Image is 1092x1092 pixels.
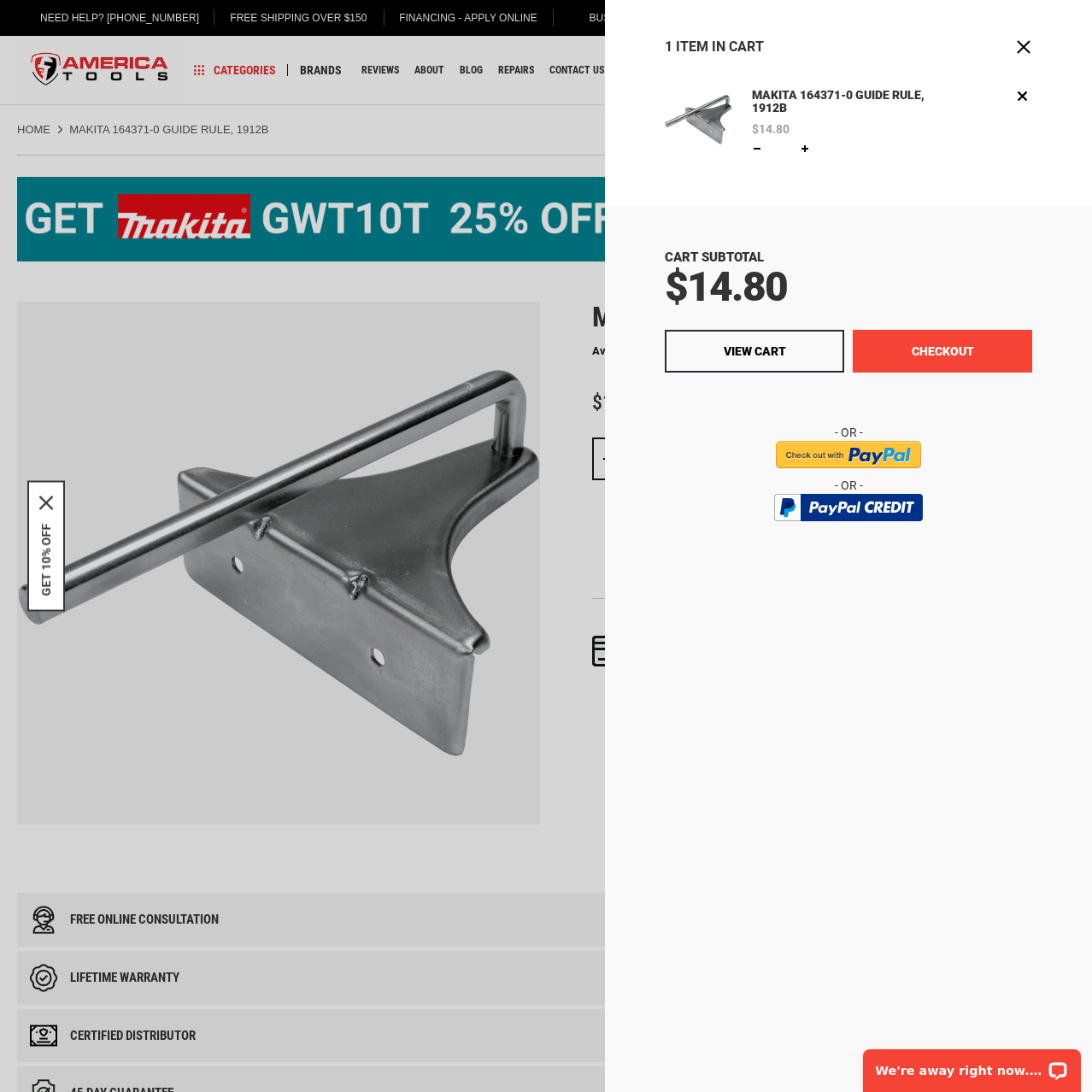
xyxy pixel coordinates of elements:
[39,496,53,510] button: Close
[676,38,764,55] span: Item in Cart
[724,344,786,358] span: View Cart
[665,86,731,153] img: MAKITA 164371-0 GUIDE RULE, 1912B
[784,525,913,544] img: btn_bml_text.png
[748,86,944,119] a: MAKITA 164371-0 GUIDE RULE, 1912B
[39,524,53,596] button: GET 10% OFF
[752,123,790,135] span: $14.80
[852,1038,1092,1092] iframe: LiveChat chat widget
[853,330,1032,373] button: Checkout
[665,250,764,265] span: Cart Subtotal
[665,86,731,159] a: MAKITA 164371-0 GUIDE RULE, 1912B
[1015,38,1032,56] button: Close
[665,38,672,55] span: 1
[665,262,787,311] span: $14.80
[665,330,844,373] a: View Cart
[39,496,53,510] svg: close icon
